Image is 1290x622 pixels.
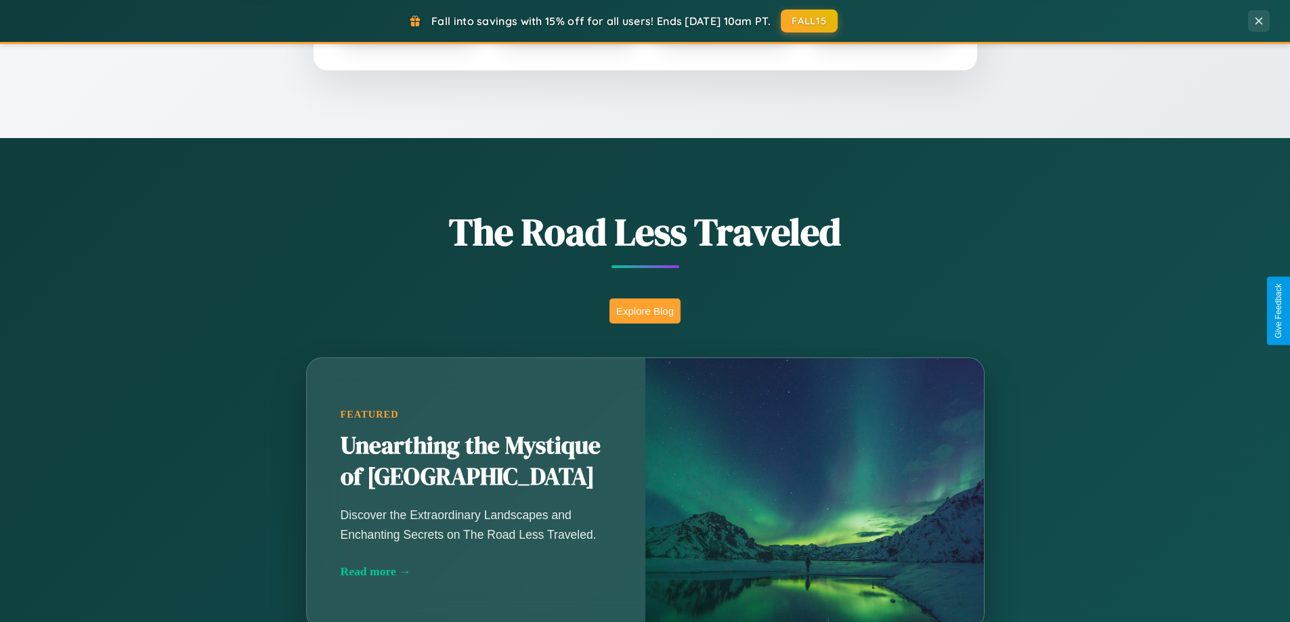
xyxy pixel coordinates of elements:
div: Give Feedback [1274,284,1283,338]
div: Read more → [341,564,611,579]
div: Featured [341,409,611,420]
h2: Unearthing the Mystique of [GEOGRAPHIC_DATA] [341,430,611,493]
button: FALL15 [781,9,838,32]
button: Explore Blog [609,298,681,324]
h1: The Road Less Traveled [239,206,1052,258]
p: Discover the Extraordinary Landscapes and Enchanting Secrets on The Road Less Traveled. [341,506,611,543]
span: Fall into savings with 15% off for all users! Ends [DATE] 10am PT. [431,14,771,28]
